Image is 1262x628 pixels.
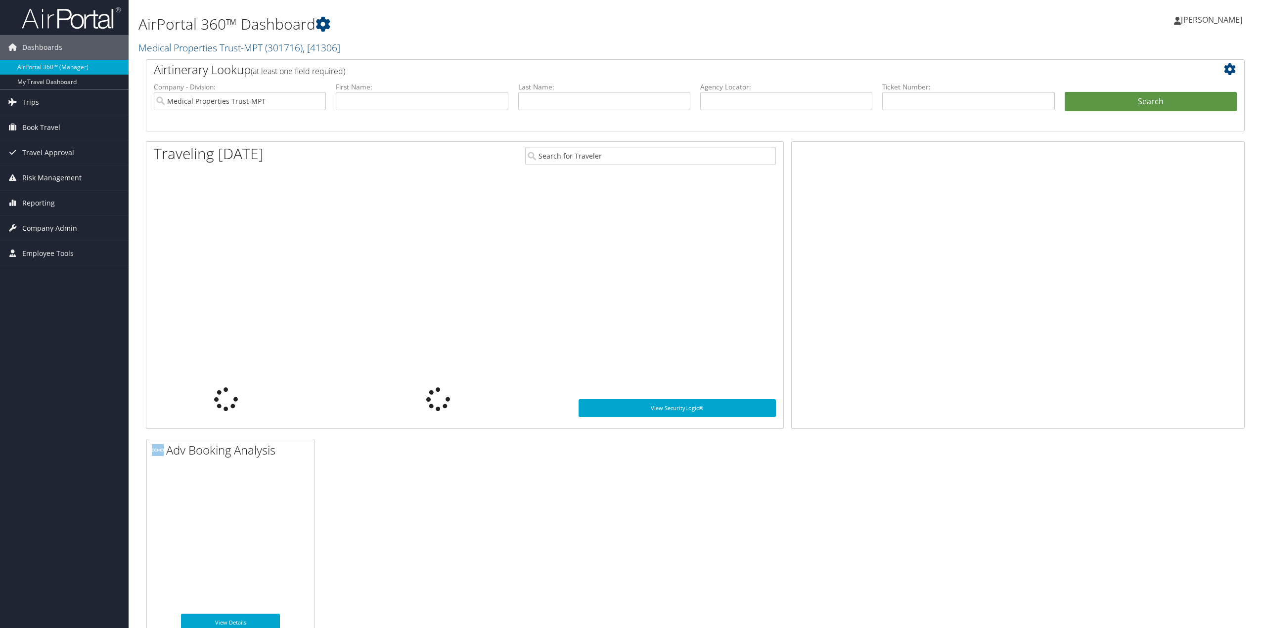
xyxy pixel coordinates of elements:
[22,191,55,215] span: Reporting
[22,35,62,60] span: Dashboards
[1065,92,1237,112] button: Search
[138,41,340,54] a: Medical Properties Trust-MPT
[700,82,872,92] label: Agency Locator:
[154,61,1145,78] h2: Airtinerary Lookup
[525,147,776,165] input: Search for Traveler
[152,442,314,459] h2: Adv Booking Analysis
[154,143,264,164] h1: Traveling [DATE]
[882,82,1054,92] label: Ticket Number:
[22,115,60,140] span: Book Travel
[1174,5,1252,35] a: [PERSON_NAME]
[22,140,74,165] span: Travel Approval
[154,82,326,92] label: Company - Division:
[138,14,881,35] h1: AirPortal 360™ Dashboard
[22,6,121,30] img: airportal-logo.png
[1181,14,1242,25] span: [PERSON_NAME]
[518,82,690,92] label: Last Name:
[579,399,776,417] a: View SecurityLogic®
[22,166,82,190] span: Risk Management
[303,41,340,54] span: , [ 41306 ]
[336,82,508,92] label: First Name:
[251,66,345,77] span: (at least one field required)
[22,216,77,241] span: Company Admin
[22,241,74,266] span: Employee Tools
[152,444,164,456] img: domo-logo.png
[22,90,39,115] span: Trips
[265,41,303,54] span: ( 301716 )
